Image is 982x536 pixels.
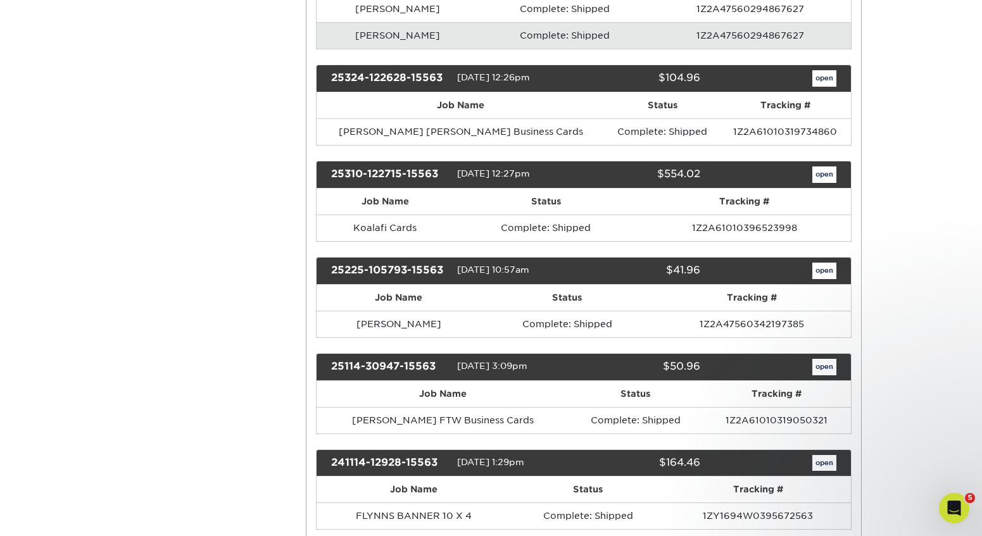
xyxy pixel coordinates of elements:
[317,118,605,145] td: [PERSON_NAME] [PERSON_NAME] Business Cards
[3,497,108,532] iframe: Google Customer Reviews
[317,311,481,337] td: [PERSON_NAME]
[317,381,569,407] th: Job Name
[322,70,457,87] div: 25324-122628-15563
[317,189,453,215] th: Job Name
[457,457,524,467] span: [DATE] 1:29pm
[457,265,529,275] span: [DATE] 10:57am
[479,22,650,49] td: Complete: Shipped
[812,455,836,471] a: open
[720,92,850,118] th: Tracking #
[453,189,638,215] th: Status
[638,189,850,215] th: Tracking #
[453,215,638,241] td: Complete: Shipped
[650,22,851,49] td: 1Z2A47560294867627
[939,493,969,523] iframe: Intercom live chat
[317,502,510,529] td: FLYNNS BANNER 10 X 4
[812,263,836,279] a: open
[481,311,653,337] td: Complete: Shipped
[481,285,653,311] th: Status
[317,407,569,433] td: [PERSON_NAME] FTW Business Cards
[965,493,975,503] span: 5
[457,361,527,371] span: [DATE] 3:09pm
[702,381,851,407] th: Tracking #
[665,502,851,529] td: 1ZY1694W0395672563
[510,502,665,529] td: Complete: Shipped
[574,70,710,87] div: $104.96
[812,166,836,183] a: open
[569,407,702,433] td: Complete: Shipped
[317,22,479,49] td: [PERSON_NAME]
[812,359,836,375] a: open
[812,70,836,87] a: open
[510,477,665,502] th: Status
[322,263,457,279] div: 25225-105793-15563
[574,166,710,183] div: $554.02
[317,215,453,241] td: Koalafi Cards
[574,263,710,279] div: $41.96
[322,166,457,183] div: 25310-122715-15563
[653,285,851,311] th: Tracking #
[653,311,851,337] td: 1Z2A47560342197385
[317,92,605,118] th: Job Name
[638,215,850,241] td: 1Z2A61010396523998
[317,477,510,502] th: Job Name
[702,407,851,433] td: 1Z2A61010319050321
[457,72,530,82] span: [DATE] 12:26pm
[720,118,850,145] td: 1Z2A61010319734860
[605,92,720,118] th: Status
[574,359,710,375] div: $50.96
[322,455,457,471] div: 241114-12928-15563
[569,381,702,407] th: Status
[322,359,457,375] div: 25114-30947-15563
[457,168,530,178] span: [DATE] 12:27pm
[317,285,481,311] th: Job Name
[665,477,851,502] th: Tracking #
[605,118,720,145] td: Complete: Shipped
[574,455,710,471] div: $164.46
